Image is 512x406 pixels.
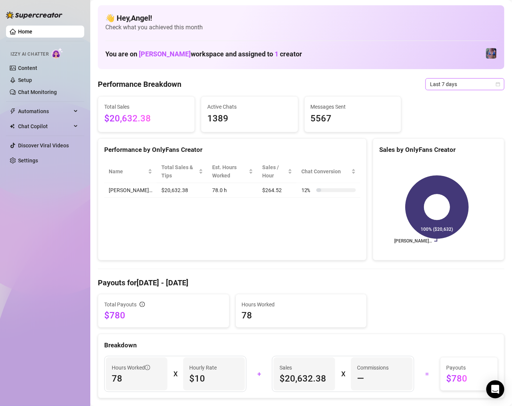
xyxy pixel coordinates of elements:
img: Jaylie [486,48,497,59]
a: Content [18,65,37,71]
span: 1389 [207,112,292,126]
span: 1 [275,50,278,58]
span: Last 7 days [430,79,500,90]
span: Izzy AI Chatter [11,51,49,58]
span: 12 % [301,186,313,194]
div: Sales by OnlyFans Creator [379,145,498,155]
span: calendar [496,82,500,86]
th: Total Sales & Tips [157,160,208,183]
span: 78 [112,373,161,385]
h4: Payouts for [DATE] - [DATE] [98,277,504,288]
span: Total Payouts [104,300,137,309]
span: Hours Worked [112,364,150,372]
text: [PERSON_NAME]… [395,239,432,244]
img: Chat Copilot [10,124,15,129]
span: Sales / Hour [262,163,286,180]
span: thunderbolt [10,108,16,114]
h4: Performance Breakdown [98,79,181,89]
span: Total Sales [104,103,188,111]
span: Active Chats [207,103,292,111]
span: $20,632.38 [280,373,329,385]
th: Sales / Hour [258,160,297,183]
span: $780 [104,309,223,321]
article: Commissions [357,364,389,372]
span: 78 [242,309,361,321]
span: Chat Copilot [18,120,71,132]
div: = [419,368,436,380]
div: Breakdown [104,340,498,350]
span: Total Sales & Tips [161,163,197,180]
span: $20,632.38 [104,112,188,126]
span: — [357,373,364,385]
span: $780 [447,373,492,385]
img: logo-BBDzfeDw.svg [6,11,62,19]
article: Hourly Rate [189,364,217,372]
span: Name [109,167,146,176]
td: 78.0 h [208,183,258,198]
a: Setup [18,77,32,83]
img: AI Chatter [52,48,63,59]
td: [PERSON_NAME]… [104,183,157,198]
span: [PERSON_NAME] [139,50,191,58]
h4: 👋 Hey, Angel ! [105,13,497,23]
div: X [341,368,345,380]
a: Settings [18,158,38,164]
div: + [251,368,268,380]
div: Open Intercom Messenger [486,380,504,398]
h1: You are on workspace and assigned to creator [105,50,302,58]
th: Name [104,160,157,183]
a: Home [18,29,32,35]
a: Chat Monitoring [18,89,57,95]
div: Est. Hours Worked [212,163,247,180]
span: Check what you achieved this month [105,23,497,32]
span: info-circle [145,365,150,370]
td: $264.52 [258,183,297,198]
span: Automations [18,105,71,117]
div: Performance by OnlyFans Creator [104,145,360,155]
span: info-circle [140,302,145,307]
span: Hours Worked [242,300,361,309]
span: Messages Sent [311,103,395,111]
a: Discover Viral Videos [18,142,69,148]
td: $20,632.38 [157,183,208,198]
div: X [173,368,177,380]
span: Payouts [447,364,492,372]
span: Chat Conversion [301,167,350,176]
span: $10 [189,373,239,385]
span: Sales [280,364,329,372]
th: Chat Conversion [297,160,360,183]
span: 5567 [311,112,395,126]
